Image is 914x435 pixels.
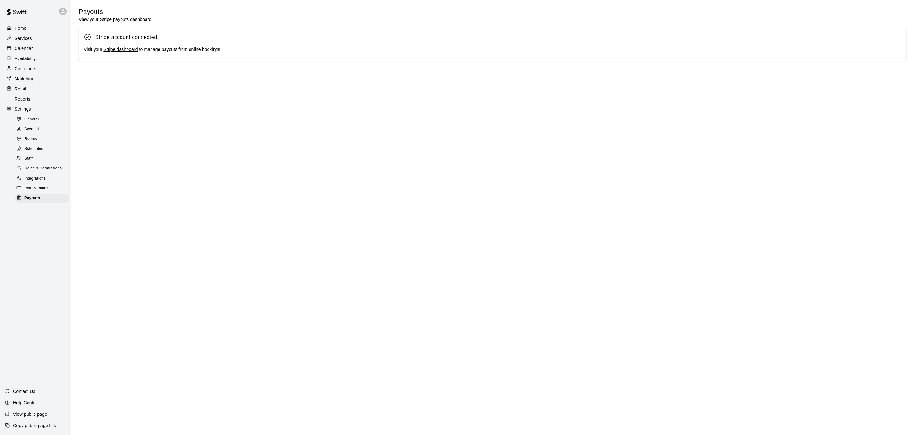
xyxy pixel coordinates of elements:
[24,136,37,142] span: Rooms
[24,165,62,172] span: Roles & Permissions
[15,35,32,41] p: Services
[15,124,71,134] a: Account
[15,174,71,183] a: Integrations
[15,194,69,203] div: Payouts
[15,115,69,124] div: General
[15,164,71,174] a: Roles & Permissions
[15,154,69,163] div: Staff
[15,86,26,92] p: Retail
[24,146,43,152] span: Schedules
[5,44,66,53] a: Calendar
[15,114,71,124] a: General
[13,422,56,429] p: Copy public page link
[15,76,34,82] p: Marketing
[13,411,47,417] p: View public page
[24,185,48,192] span: Plan & Billing
[15,154,71,164] a: Staff
[15,45,33,52] p: Calendar
[15,25,27,31] p: Home
[15,144,71,154] a: Schedules
[5,64,66,73] a: Customers
[15,125,69,134] div: Account
[84,46,901,53] div: Visit your to manage payouts from online bookings
[15,134,71,144] a: Rooms
[5,34,66,43] a: Services
[15,96,30,102] p: Reports
[5,54,66,63] a: Availability
[24,156,33,162] span: Staff
[79,16,152,22] p: View your Stripe payouts dashboard
[15,135,69,144] div: Rooms
[24,116,39,123] span: General
[79,8,152,16] h5: Payouts
[15,55,36,62] p: Availability
[5,74,66,83] a: Marketing
[13,400,37,406] p: Help Center
[5,84,66,94] a: Retail
[15,106,31,112] p: Settings
[15,144,69,153] div: Schedules
[5,94,66,104] a: Reports
[24,195,40,201] span: Payouts
[5,104,66,114] a: Settings
[13,388,35,395] p: Contact Us
[24,175,46,182] span: Integrations
[15,184,69,193] div: Plan & Billing
[95,33,157,41] div: Stripe account connected
[5,23,66,33] a: Home
[15,193,71,203] a: Payouts
[15,65,36,72] p: Customers
[103,47,138,52] a: Stripe dashboard
[15,164,69,173] div: Roles & Permissions
[24,126,39,132] span: Account
[15,183,71,193] a: Plan & Billing
[15,174,69,183] div: Integrations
